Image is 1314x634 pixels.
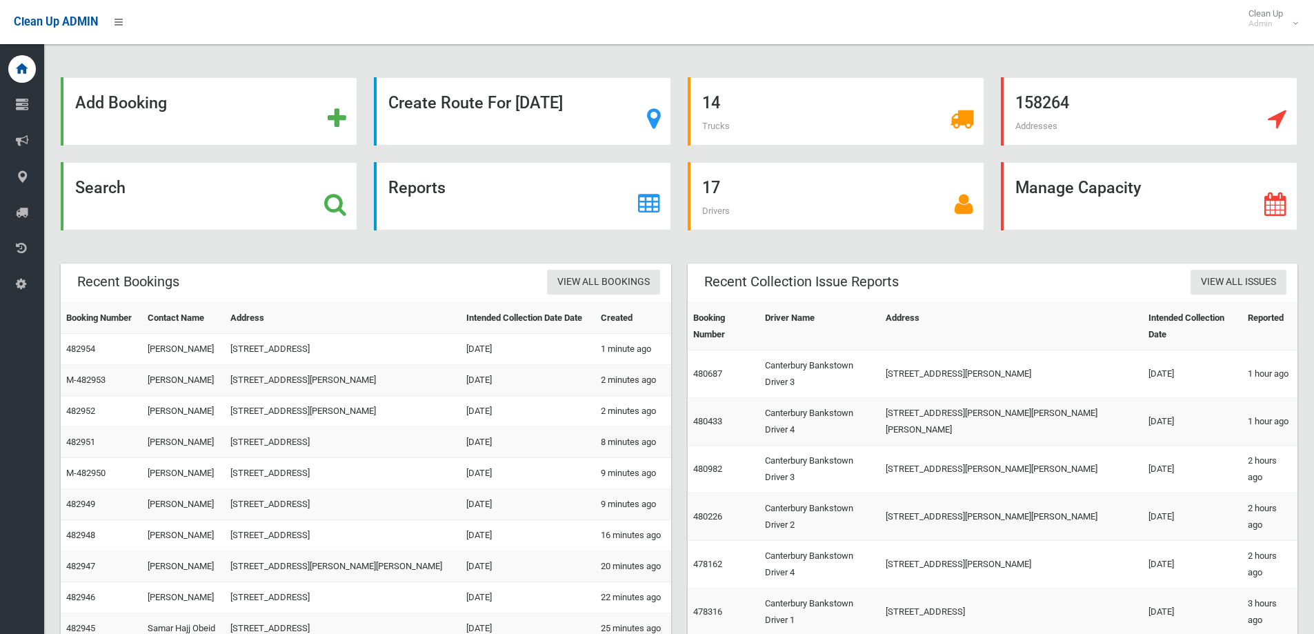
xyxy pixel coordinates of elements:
[702,178,720,197] strong: 17
[1015,93,1069,112] strong: 158264
[1015,121,1057,131] span: Addresses
[388,93,563,112] strong: Create Route For [DATE]
[1001,77,1297,146] a: 158264 Addresses
[142,365,226,396] td: [PERSON_NAME]
[142,427,226,458] td: [PERSON_NAME]
[142,582,226,613] td: [PERSON_NAME]
[75,93,167,112] strong: Add Booking
[1143,446,1242,493] td: [DATE]
[66,623,95,633] a: 482945
[688,268,915,295] header: Recent Collection Issue Reports
[225,458,461,489] td: [STREET_ADDRESS]
[461,365,595,396] td: [DATE]
[688,303,759,350] th: Booking Number
[759,493,880,541] td: Canterbury Bankstown Driver 2
[388,178,446,197] strong: Reports
[461,520,595,551] td: [DATE]
[66,437,95,447] a: 482951
[595,334,670,365] td: 1 minute ago
[880,446,1143,493] td: [STREET_ADDRESS][PERSON_NAME][PERSON_NAME]
[1248,19,1283,29] small: Admin
[693,416,722,426] a: 480433
[1242,541,1297,588] td: 2 hours ago
[1143,350,1242,398] td: [DATE]
[693,368,722,379] a: 480687
[66,530,95,540] a: 482948
[1143,541,1242,588] td: [DATE]
[693,606,722,617] a: 478316
[1143,493,1242,541] td: [DATE]
[142,334,226,365] td: [PERSON_NAME]
[66,344,95,354] a: 482954
[595,489,670,520] td: 9 minutes ago
[1242,493,1297,541] td: 2 hours ago
[142,396,226,427] td: [PERSON_NAME]
[702,93,720,112] strong: 14
[225,365,461,396] td: [STREET_ADDRESS][PERSON_NAME]
[595,582,670,613] td: 22 minutes ago
[461,334,595,365] td: [DATE]
[61,303,142,334] th: Booking Number
[461,396,595,427] td: [DATE]
[1143,398,1242,446] td: [DATE]
[142,458,226,489] td: [PERSON_NAME]
[225,582,461,613] td: [STREET_ADDRESS]
[702,206,730,216] span: Drivers
[461,582,595,613] td: [DATE]
[461,458,595,489] td: [DATE]
[759,350,880,398] td: Canterbury Bankstown Driver 3
[1015,178,1141,197] strong: Manage Capacity
[547,270,660,295] a: View All Bookings
[702,121,730,131] span: Trucks
[880,350,1143,398] td: [STREET_ADDRESS][PERSON_NAME]
[66,375,106,385] a: M-482953
[66,561,95,571] a: 482947
[66,468,106,478] a: M-482950
[1001,162,1297,230] a: Manage Capacity
[759,541,880,588] td: Canterbury Bankstown Driver 4
[693,464,722,474] a: 480982
[759,303,880,350] th: Driver Name
[880,541,1143,588] td: [STREET_ADDRESS][PERSON_NAME]
[880,493,1143,541] td: [STREET_ADDRESS][PERSON_NAME][PERSON_NAME]
[880,303,1143,350] th: Address
[374,77,670,146] a: Create Route For [DATE]
[225,334,461,365] td: [STREET_ADDRESS]
[225,551,461,582] td: [STREET_ADDRESS][PERSON_NAME][PERSON_NAME]
[142,489,226,520] td: [PERSON_NAME]
[688,77,984,146] a: 14 Trucks
[66,406,95,416] a: 482952
[595,427,670,458] td: 8 minutes ago
[461,551,595,582] td: [DATE]
[461,303,595,334] th: Intended Collection Date Date
[225,520,461,551] td: [STREET_ADDRESS]
[1143,303,1242,350] th: Intended Collection Date
[595,458,670,489] td: 9 minutes ago
[595,551,670,582] td: 20 minutes ago
[61,77,357,146] a: Add Booking
[595,520,670,551] td: 16 minutes ago
[461,489,595,520] td: [DATE]
[225,427,461,458] td: [STREET_ADDRESS]
[61,268,196,295] header: Recent Bookings
[1191,270,1286,295] a: View All Issues
[225,396,461,427] td: [STREET_ADDRESS][PERSON_NAME]
[66,592,95,602] a: 482946
[595,396,670,427] td: 2 minutes ago
[1242,8,1297,29] span: Clean Up
[374,162,670,230] a: Reports
[142,520,226,551] td: [PERSON_NAME]
[1242,398,1297,446] td: 1 hour ago
[595,365,670,396] td: 2 minutes ago
[759,446,880,493] td: Canterbury Bankstown Driver 3
[142,551,226,582] td: [PERSON_NAME]
[225,303,461,334] th: Address
[142,303,226,334] th: Contact Name
[61,162,357,230] a: Search
[75,178,126,197] strong: Search
[759,398,880,446] td: Canterbury Bankstown Driver 4
[461,427,595,458] td: [DATE]
[1242,350,1297,398] td: 1 hour ago
[14,15,98,28] span: Clean Up ADMIN
[693,511,722,522] a: 480226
